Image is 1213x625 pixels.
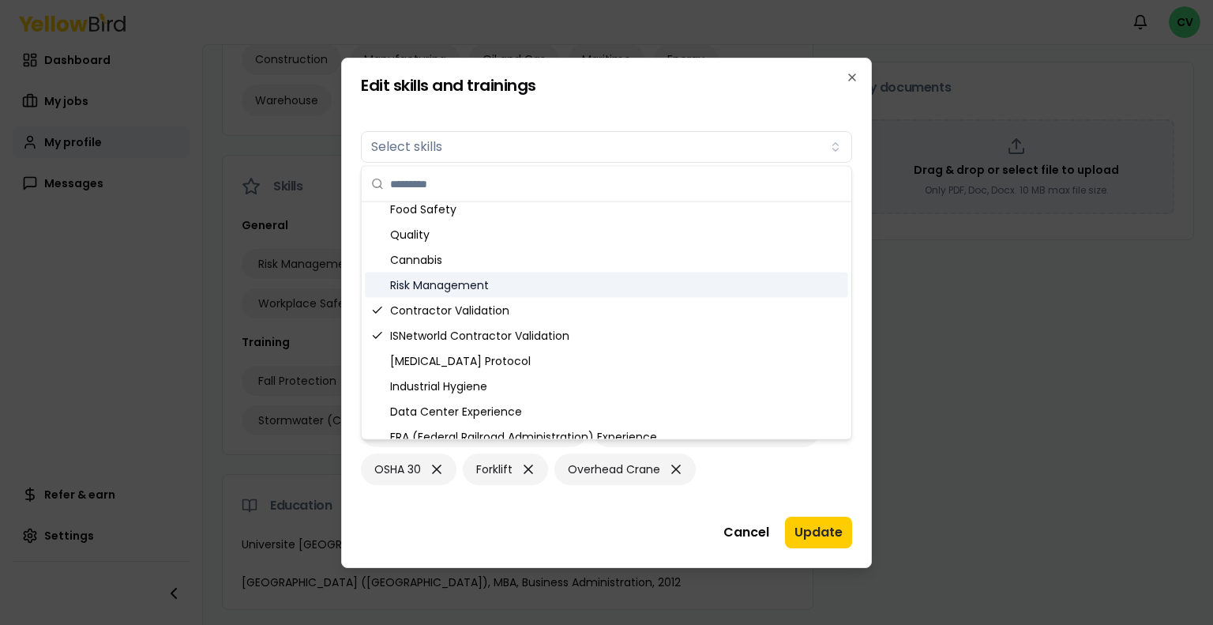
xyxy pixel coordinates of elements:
[361,77,852,93] h2: Edit skills and trainings
[374,461,421,477] span: OSHA 30
[361,454,456,485] div: OSHA 30
[365,273,848,298] div: Risk Management
[365,374,848,399] div: Industrial Hygiene
[365,222,848,247] div: Quality
[568,461,660,477] span: Overhead Crane
[365,399,848,424] div: Data Center Experience
[365,298,848,323] div: Contractor Validation
[463,454,548,485] div: Forklift
[554,454,696,485] div: Overhead Crane
[476,461,513,477] span: Forklift
[365,323,848,348] div: ISNetworld Contractor Validation
[365,247,848,273] div: Cannabis
[365,424,848,450] div: FRA (Federal Railroad Administration) Experience
[365,348,848,374] div: [MEDICAL_DATA] Protocol
[785,517,852,548] button: Update
[714,517,779,548] button: Cancel
[365,197,848,222] div: Food Safety
[361,131,852,163] button: Select skills
[362,202,851,439] div: Suggestions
